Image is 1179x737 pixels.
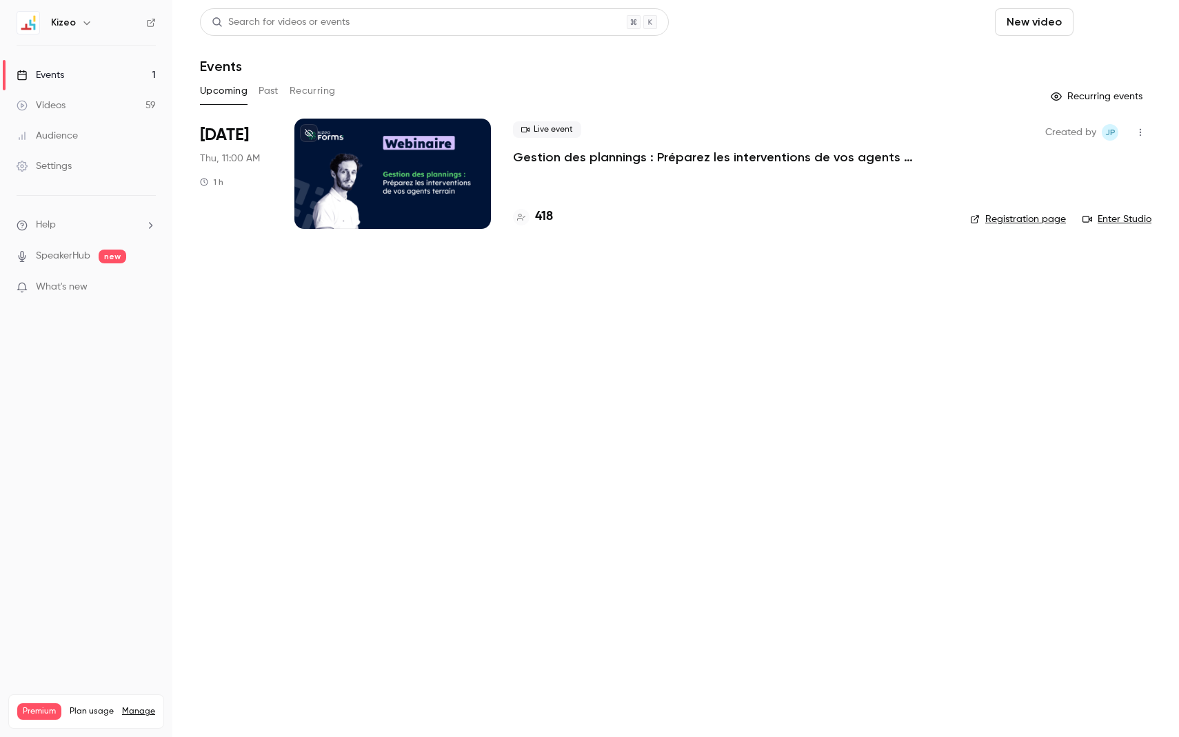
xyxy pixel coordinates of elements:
[513,121,581,138] span: Live event
[259,80,279,102] button: Past
[17,129,78,143] div: Audience
[17,159,72,173] div: Settings
[36,249,90,263] a: SpeakerHub
[200,58,242,74] h1: Events
[122,706,155,717] a: Manage
[17,68,64,82] div: Events
[200,152,260,165] span: Thu, 11:00 AM
[200,124,249,146] span: [DATE]
[51,16,76,30] h6: Kizeo
[1045,124,1096,141] span: Created by
[17,99,65,112] div: Videos
[36,280,88,294] span: What's new
[1105,124,1116,141] span: JP
[200,119,272,229] div: Oct 16 Thu, 11:00 AM (Europe/Paris)
[17,12,39,34] img: Kizeo
[70,706,114,717] span: Plan usage
[513,208,553,226] a: 418
[200,80,248,102] button: Upcoming
[139,281,156,294] iframe: Noticeable Trigger
[17,703,61,720] span: Premium
[290,80,336,102] button: Recurring
[99,250,126,263] span: new
[36,218,56,232] span: Help
[513,149,927,165] a: Gestion des plannings : Préparez les interventions de vos agents terrain
[970,212,1066,226] a: Registration page
[1082,212,1151,226] a: Enter Studio
[535,208,553,226] h4: 418
[212,15,350,30] div: Search for videos or events
[1045,85,1151,108] button: Recurring events
[17,218,156,232] li: help-dropdown-opener
[1079,8,1151,36] button: Schedule
[995,8,1074,36] button: New video
[200,176,223,188] div: 1 h
[1102,124,1118,141] span: Jessé Paffrath Andreatta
